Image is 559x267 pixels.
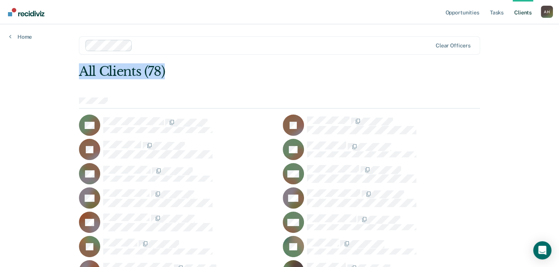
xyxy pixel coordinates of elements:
div: A H [541,6,553,18]
div: All Clients (78) [79,64,400,79]
a: Home [9,33,32,40]
img: Recidiviz [8,8,44,16]
button: Profile dropdown button [541,6,553,18]
div: Clear officers [436,42,471,49]
div: Open Intercom Messenger [533,241,551,259]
